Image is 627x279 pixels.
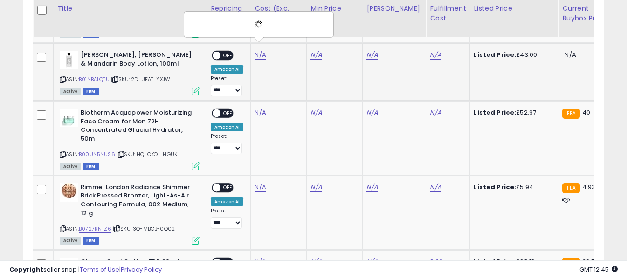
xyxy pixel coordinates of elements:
div: £43.00 [474,51,551,59]
span: All listings currently available for purchase on Amazon [60,237,81,245]
div: Preset: [211,208,243,229]
a: B0727RNTZ6 [79,225,111,233]
div: Preset: [211,133,243,154]
a: N/A [255,50,266,60]
div: seller snap | | [9,265,162,274]
span: All listings currently available for purchase on Amazon [60,163,81,170]
div: ASIN: [60,51,200,94]
div: ASIN: [60,183,200,244]
div: Repricing [211,4,247,14]
a: Terms of Use [80,265,119,274]
span: OFF [220,184,235,191]
span: FBM [83,88,99,95]
span: | SKU: HQ-CKOL-HGUK [117,150,177,158]
div: Listed Price [474,4,554,14]
span: 40 [582,108,590,117]
img: 31veGm3WYWL._SL40_.jpg [60,51,78,69]
b: Rimmel London Radiance Shimmer Brick Pressed Bronzer, Light-As-Air Contouring Formula, 002 Medium... [81,183,194,220]
b: Listed Price: [474,50,516,59]
div: ASIN: [60,109,200,169]
a: B00UN5NUS6 [79,150,115,158]
a: N/A [310,108,322,117]
div: Amazon AI [211,123,243,131]
div: Preset: [211,75,243,96]
a: N/A [255,183,266,192]
b: [PERSON_NAME], [PERSON_NAME] & Mandarin Body Lotion, 100ml [81,51,194,70]
div: [PERSON_NAME] [366,4,422,14]
span: FBM [83,163,99,170]
div: Amazon AI [211,197,243,206]
a: N/A [366,183,378,192]
span: All listings currently available for purchase on Amazon [60,88,81,95]
div: Title [57,4,203,14]
small: FBA [562,183,579,193]
small: FBA [562,109,579,119]
a: N/A [430,50,441,60]
div: Fulfillment Cost [430,4,466,23]
span: OFF [220,109,235,117]
a: N/A [366,108,378,117]
span: N/A [565,50,576,59]
span: 2025-10-7 12:45 GMT [579,265,618,274]
span: 4.93 [582,183,596,191]
img: 31J+W8C6LEL._SL40_.jpg [60,109,78,127]
a: Privacy Policy [121,265,162,274]
div: Cost (Exc. VAT) [255,4,303,23]
a: N/A [366,50,378,60]
span: | SKU: 3Q-MBOB-0Q02 [113,225,175,232]
a: N/A [255,108,266,117]
a: N/A [310,50,322,60]
span: FBM [83,237,99,245]
span: OFF [220,52,235,60]
a: N/A [310,183,322,192]
div: Current Buybox Price [562,4,610,23]
strong: Copyright [9,265,43,274]
img: 51evu9mi0mL._SL40_.jpg [60,183,78,202]
div: Min Price [310,4,358,14]
b: Listed Price: [474,183,516,191]
b: Biotherm Acquapower Moisturizing Face Cream for Men 72H Concentrated Glacial Hydrator, 50ml [81,109,194,145]
span: | SKU: 2D-UFAT-YXJW [111,75,170,83]
a: N/A [430,108,441,117]
div: £5.94 [474,183,551,191]
div: £52.97 [474,109,551,117]
b: Listed Price: [474,108,516,117]
div: Amazon AI [211,65,243,74]
a: N/A [430,183,441,192]
a: B01NBALQTU [79,75,110,83]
